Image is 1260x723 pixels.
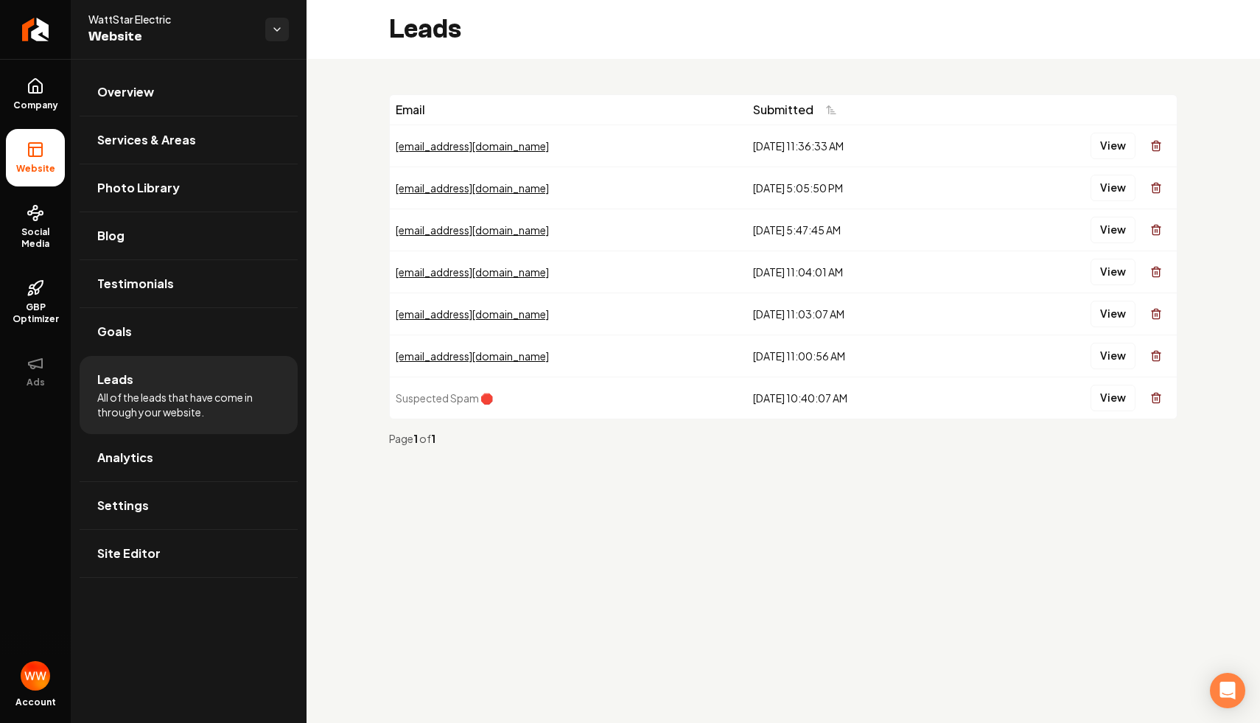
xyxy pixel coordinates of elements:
div: [EMAIL_ADDRESS][DOMAIN_NAME] [396,181,741,195]
div: [DATE] 10:40:07 AM [753,391,971,405]
span: Testimonials [97,275,174,293]
button: View [1091,133,1135,159]
div: [EMAIL_ADDRESS][DOMAIN_NAME] [396,223,741,237]
img: Will Wallace [21,661,50,691]
span: Website [88,27,253,47]
a: Testimonials [80,260,298,307]
button: View [1091,301,1135,327]
button: View [1091,217,1135,243]
div: [DATE] 5:47:45 AM [753,223,971,237]
img: Rebolt Logo [22,18,49,41]
div: [EMAIL_ADDRESS][DOMAIN_NAME] [396,307,741,321]
a: Social Media [6,192,65,262]
span: Submitted [753,101,813,119]
span: Social Media [6,226,65,250]
a: Photo Library [80,164,298,212]
button: View [1091,259,1135,285]
span: Site Editor [97,545,161,562]
h2: Leads [389,15,461,44]
div: [DATE] 11:00:56 AM [753,349,971,363]
span: Ads [21,377,51,388]
button: View [1091,343,1135,369]
a: Settings [80,482,298,529]
a: Services & Areas [80,116,298,164]
span: Company [7,99,64,111]
span: WattStar Electric [88,12,253,27]
span: of [419,432,431,445]
a: Analytics [80,434,298,481]
strong: 1 [431,432,435,445]
div: Open Intercom Messenger [1210,673,1245,708]
span: Page [389,432,413,445]
button: Ads [6,343,65,400]
span: All of the leads that have come in through your website. [97,390,280,419]
a: Goals [80,308,298,355]
span: Analytics [97,449,153,467]
a: GBP Optimizer [6,268,65,337]
div: [EMAIL_ADDRESS][DOMAIN_NAME] [396,139,741,153]
div: [DATE] 5:05:50 PM [753,181,971,195]
span: Settings [97,497,149,514]
span: GBP Optimizer [6,301,65,325]
span: Leads [97,371,133,388]
div: [DATE] 11:04:01 AM [753,265,971,279]
button: Submitted [753,97,846,123]
button: View [1091,175,1135,201]
span: Suspected Spam 🛑 [396,391,493,405]
div: [DATE] 11:36:33 AM [753,139,971,153]
a: Overview [80,69,298,116]
span: Goals [97,323,132,340]
a: Company [6,66,65,123]
span: Services & Areas [97,131,196,149]
button: View [1091,385,1135,411]
span: Account [15,696,56,708]
span: Overview [97,83,154,101]
a: Blog [80,212,298,259]
strong: 1 [413,432,419,445]
div: [EMAIL_ADDRESS][DOMAIN_NAME] [396,265,741,279]
span: Blog [97,227,125,245]
button: Open user button [21,661,50,691]
div: Email [396,101,741,119]
span: Website [10,163,61,175]
span: Photo Library [97,179,180,197]
div: [DATE] 11:03:07 AM [753,307,971,321]
a: Site Editor [80,530,298,577]
div: [EMAIL_ADDRESS][DOMAIN_NAME] [396,349,741,363]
